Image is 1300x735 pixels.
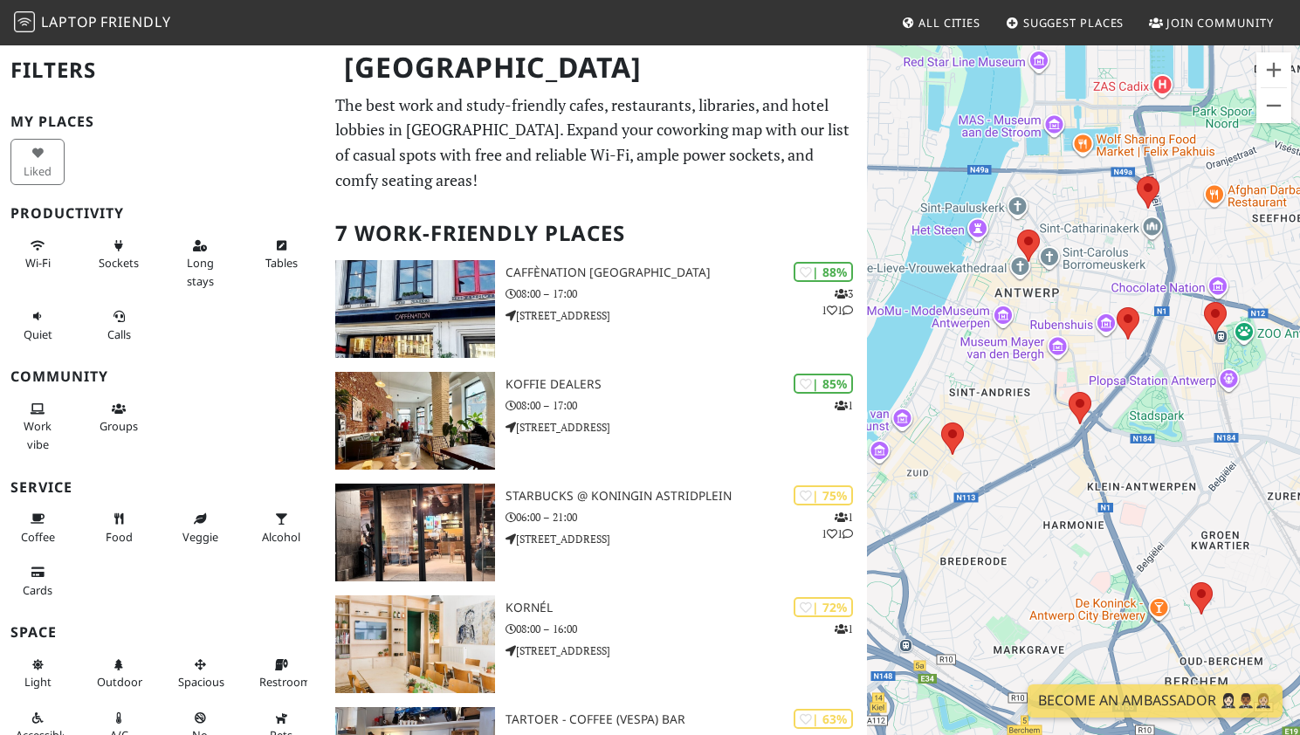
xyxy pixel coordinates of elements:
p: 08:00 – 17:00 [506,397,867,414]
h3: Space [10,624,314,641]
div: | 72% [794,597,853,617]
a: LaptopFriendly LaptopFriendly [14,8,171,38]
div: | 85% [794,374,853,394]
a: Join Community [1142,7,1281,38]
span: Friendly [100,12,170,31]
span: Join Community [1166,15,1274,31]
p: 1 1 1 [822,509,853,542]
h2: Filters [10,44,314,97]
span: Laptop [41,12,98,31]
h2: 7 Work-Friendly Places [335,207,856,260]
h3: Productivity [10,205,314,222]
img: Kornél [335,595,495,693]
h3: Community [10,368,314,385]
span: Coffee [21,529,55,545]
span: Restroom [259,674,311,690]
button: Restroom [254,650,308,697]
button: Zoom out [1256,88,1291,123]
button: Calls [92,302,146,348]
h3: Service [10,479,314,496]
span: Outdoor area [97,674,142,690]
span: People working [24,418,52,451]
span: Suggest Places [1023,15,1125,31]
a: Caffènation Antwerp City Center | 88% 311 Caffènation [GEOGRAPHIC_DATA] 08:00 – 17:00 [STREET_ADD... [325,260,866,358]
button: Tables [254,231,308,278]
img: Starbucks @ Koningin Astridplein [335,484,495,581]
button: Sockets [92,231,146,278]
img: Koffie Dealers [335,372,495,470]
a: Kornél | 72% 1 Kornél 08:00 – 16:00 [STREET_ADDRESS] [325,595,866,693]
h3: My Places [10,113,314,130]
button: Zoom in [1256,52,1291,87]
button: Wi-Fi [10,231,65,278]
span: All Cities [918,15,980,31]
span: Long stays [187,255,214,288]
span: Food [106,529,133,545]
p: 06:00 – 21:00 [506,509,867,525]
p: 08:00 – 16:00 [506,621,867,637]
p: [STREET_ADDRESS] [506,307,867,324]
span: Alcohol [262,529,300,545]
button: Coffee [10,505,65,551]
span: Natural light [24,674,52,690]
span: Power sockets [99,255,139,271]
button: Work vibe [10,395,65,458]
a: All Cities [894,7,987,38]
button: Groups [92,395,146,441]
p: 08:00 – 17:00 [506,285,867,302]
h3: Koffie Dealers [506,377,867,392]
button: Outdoor [92,650,146,697]
a: Starbucks @ Koningin Astridplein | 75% 111 Starbucks @ Koningin Astridplein 06:00 – 21:00 [STREET... [325,484,866,581]
span: Stable Wi-Fi [25,255,51,271]
h3: Starbucks @ Koningin Astridplein [506,489,867,504]
img: Caffènation Antwerp City Center [335,260,495,358]
span: Video/audio calls [107,326,131,342]
p: The best work and study-friendly cafes, restaurants, libraries, and hotel lobbies in [GEOGRAPHIC_... [335,93,856,193]
a: Become an Ambassador 🤵🏻‍♀️🤵🏾‍♂️🤵🏼‍♀️ [1028,684,1283,718]
button: Long stays [173,231,227,295]
button: Food [92,505,146,551]
p: [STREET_ADDRESS] [506,531,867,547]
img: LaptopFriendly [14,11,35,32]
button: Quiet [10,302,65,348]
div: | 75% [794,485,853,505]
a: Koffie Dealers | 85% 1 Koffie Dealers 08:00 – 17:00 [STREET_ADDRESS] [325,372,866,470]
button: Cards [10,558,65,604]
p: [STREET_ADDRESS] [506,419,867,436]
div: | 63% [794,709,853,729]
h1: [GEOGRAPHIC_DATA] [330,44,863,92]
p: [STREET_ADDRESS] [506,642,867,659]
p: 1 [835,621,853,637]
span: Quiet [24,326,52,342]
button: Veggie [173,505,227,551]
h3: Tartoer - Coffee (Vespa) Bar [506,712,867,727]
button: Spacious [173,650,227,697]
span: Spacious [178,674,224,690]
a: Suggest Places [999,7,1131,38]
p: 1 [835,397,853,414]
span: Credit cards [23,582,52,598]
div: | 88% [794,262,853,282]
span: Veggie [182,529,218,545]
button: Light [10,650,65,697]
span: Work-friendly tables [265,255,298,271]
p: 3 1 1 [822,285,853,319]
h3: Caffènation [GEOGRAPHIC_DATA] [506,265,867,280]
button: Alcohol [254,505,308,551]
span: Group tables [100,418,138,434]
h3: Kornél [506,601,867,615]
